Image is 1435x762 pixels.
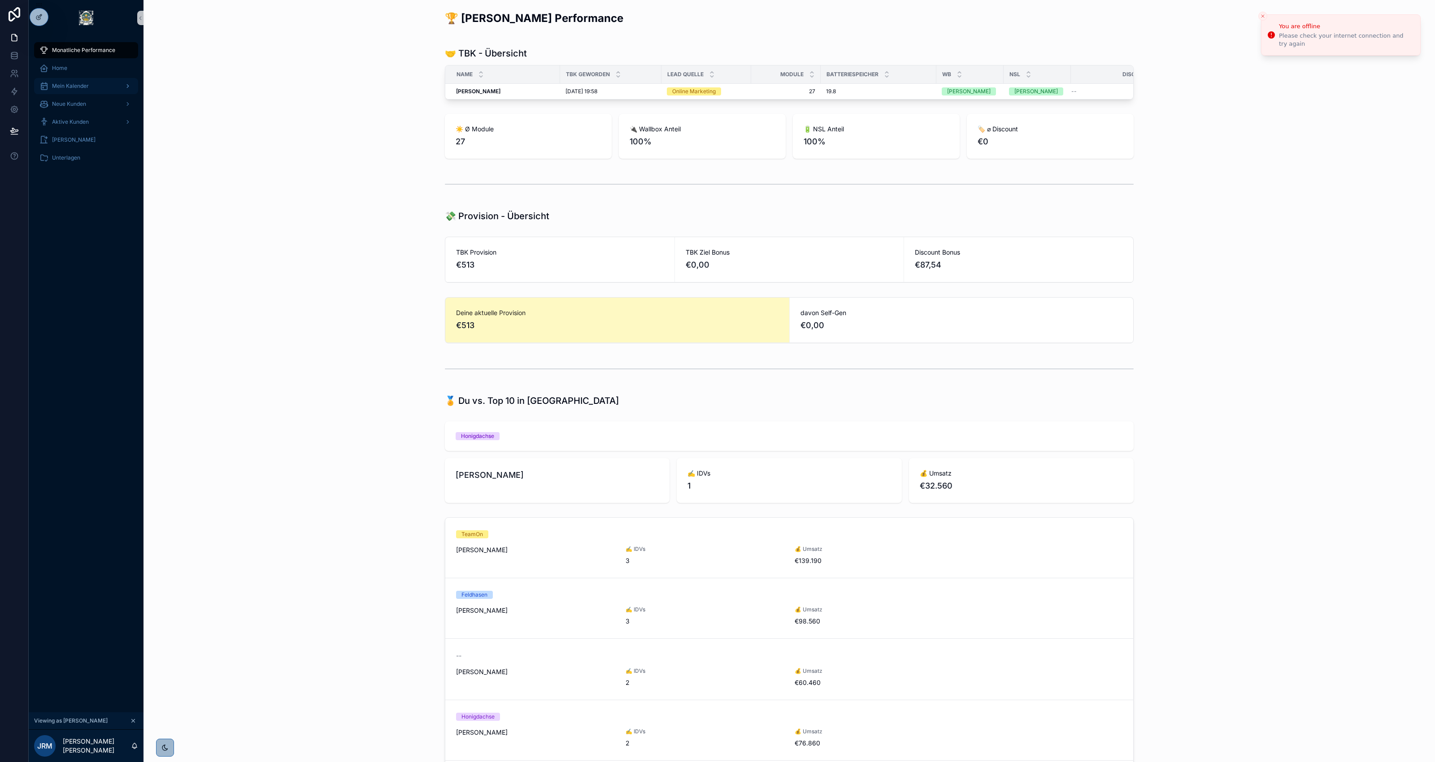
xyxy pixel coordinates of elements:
span: 100% [630,135,775,148]
div: TeamOn [461,530,483,538]
span: -- [456,651,461,660]
h2: 🏆 [PERSON_NAME] Performance [445,11,623,26]
div: [PERSON_NAME] [947,87,991,95]
a: Neue Kunden [34,96,138,112]
a: Aktive Kunden [34,114,138,130]
span: TBK geworden [566,71,610,78]
span: WB [942,71,951,78]
span: Viewing as [PERSON_NAME] [34,717,108,724]
div: scrollable content [29,36,143,178]
span: [PERSON_NAME] [456,606,615,615]
span: NSL [1009,71,1020,78]
span: davon Self-Gen [800,308,1123,317]
span: €0,00 [686,259,893,271]
h1: 🤝 TBK - Übersicht [445,47,527,60]
span: [PERSON_NAME] [456,546,615,554]
span: TBK Provision [456,248,664,257]
span: €513 [456,319,778,332]
span: Unterlagen [52,154,80,161]
span: €0 [978,135,1123,148]
span: Monatliche Performance [52,47,115,54]
p: [PERSON_NAME] [PERSON_NAME] [63,737,131,755]
span: 27 [456,135,601,148]
span: Module [780,71,804,78]
strong: [PERSON_NAME] [456,88,500,95]
span: Discount Bonus [915,248,1122,257]
span: JRM [37,740,52,751]
span: ✍️ IDVs [626,606,784,613]
div: Please check your internet connection and try again [1279,32,1413,48]
span: 3 [626,556,784,565]
span: 💰 Umsatz [920,469,1123,478]
span: [PERSON_NAME] [52,136,96,143]
span: €0,00 [800,319,1123,332]
span: €139.190 [795,556,953,565]
h1: 🏅 Du vs. Top 10 in [GEOGRAPHIC_DATA] [445,394,619,407]
span: TBK Ziel Bonus [686,248,893,257]
span: Lead Quelle [667,71,704,78]
div: Honigdachse [461,713,495,721]
span: €87,54 [915,259,1122,271]
span: 2 [626,678,784,687]
a: Monatliche Performance [34,42,138,58]
span: 2 [626,739,784,748]
span: 💰 Umsatz [795,546,953,553]
span: 1 [687,480,891,492]
span: Name [457,71,473,78]
div: [PERSON_NAME] [1014,87,1058,95]
span: €60.460 [795,678,953,687]
span: ✍️ IDVs [626,667,784,675]
a: Home [34,60,138,76]
span: 3 [626,617,784,626]
span: ✍️ IDVs [626,728,784,735]
a: [PERSON_NAME] [34,132,138,148]
span: Aktive Kunden [52,118,89,126]
span: Discount [1122,71,1151,78]
span: Deine aktuelle Provision [456,308,778,317]
span: ✍️ IDVs [626,546,784,553]
span: 🔋 NSL Anteil [804,125,949,134]
span: €98.560 [795,617,953,626]
img: App logo [79,11,93,25]
span: €513 [456,259,664,271]
span: 19.8 [826,88,836,95]
div: You are offline [1279,22,1413,31]
div: Honigdachse [461,432,494,440]
span: €32.560 [920,480,1123,492]
span: Mein Kalender [52,82,89,90]
span: €76.860 [795,739,953,748]
span: Home [52,65,67,72]
span: ✍️ IDVs [687,469,891,478]
span: Batteriespeicher [826,71,878,78]
a: Mein Kalender [34,78,138,94]
span: 💰 Umsatz [795,728,953,735]
span: 27 [757,88,815,95]
span: 💰 Umsatz [795,606,953,613]
div: Online Marketing [672,87,716,95]
span: 🔌 Wallbox Anteil [630,125,775,134]
span: 100% [804,135,949,148]
h1: 💸 Provision - Übersicht [445,210,549,222]
span: [PERSON_NAME] [456,667,615,676]
span: Neue Kunden [52,100,86,108]
span: 🏷 ⌀ Discount [978,125,1123,134]
span: 💰 Umsatz [795,667,953,675]
div: Feldhasen [461,591,487,599]
button: Close toast [1258,12,1267,21]
span: [PERSON_NAME] [456,728,615,737]
span: [PERSON_NAME] [456,469,659,481]
span: -- [1071,88,1077,95]
a: Unterlagen [34,150,138,166]
span: [DATE] 19:58 [565,88,597,95]
span: ☀️ Ø Module [456,125,601,134]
